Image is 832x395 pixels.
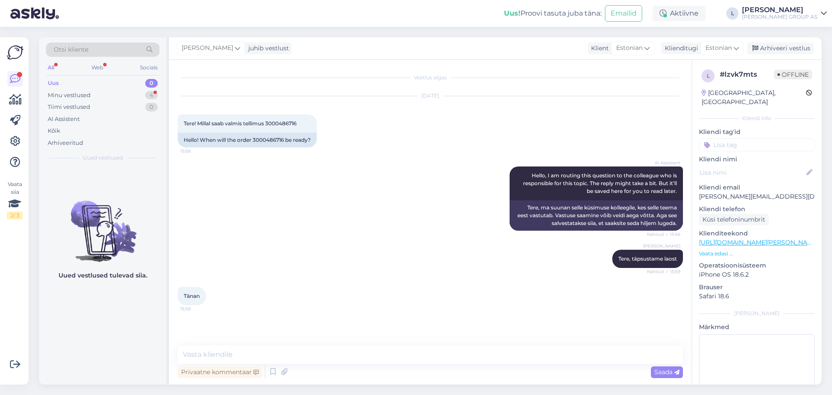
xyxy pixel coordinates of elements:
[7,180,23,219] div: Vaata siia
[647,268,680,275] span: Nähtud ✓ 15:59
[720,69,774,80] div: # lzvk7mts
[48,79,59,88] div: Uus
[7,212,23,219] div: 2 / 3
[653,6,705,21] div: Aktiivne
[747,42,814,54] div: Arhiveeri vestlus
[699,138,815,151] input: Lisa tag
[182,43,233,53] span: [PERSON_NAME]
[605,5,642,22] button: Emailid
[145,91,158,100] div: 4
[618,255,677,262] span: Tere, täpsustame laost
[54,45,88,54] span: Otsi kliente
[699,270,815,279] p: iPhone OS 18.6.2
[707,72,710,79] span: l
[178,92,683,100] div: [DATE]
[48,103,90,111] div: Tiimi vestlused
[742,7,817,13] div: [PERSON_NAME]
[39,185,166,263] img: No chats
[699,310,815,317] div: [PERSON_NAME]
[616,43,643,53] span: Estonian
[699,323,815,332] p: Märkmed
[647,231,680,238] span: Nähtud ✓ 15:56
[699,114,815,122] div: Kliendi info
[699,283,815,292] p: Brauser
[48,127,60,135] div: Kõik
[504,9,520,17] b: Uus!
[726,7,738,20] div: L
[742,7,827,20] a: [PERSON_NAME][PERSON_NAME] GROUP AS
[178,74,683,82] div: Vestlus algas
[245,44,289,53] div: juhib vestlust
[90,62,105,73] div: Web
[661,44,698,53] div: Klienditugi
[588,44,609,53] div: Klient
[699,250,815,258] p: Vaata edasi ...
[654,368,679,376] span: Saada
[699,261,815,270] p: Operatsioonisüsteem
[648,160,680,166] span: AI Assistent
[48,139,83,147] div: Arhiveeritud
[643,243,680,249] span: [PERSON_NAME]
[699,214,769,225] div: Küsi telefoninumbrit
[705,43,732,53] span: Estonian
[742,13,817,20] div: [PERSON_NAME] GROUP AS
[699,229,815,238] p: Klienditeekond
[138,62,159,73] div: Socials
[145,79,158,88] div: 0
[180,306,213,312] span: 15:59
[699,183,815,192] p: Kliendi email
[48,91,91,100] div: Minu vestlused
[523,172,678,194] span: Hello, I am routing this question to the colleague who is responsible for this topic. The reply m...
[46,62,56,73] div: All
[184,293,200,299] span: Tänan
[699,127,815,137] p: Kliendi tag'id
[699,192,815,201] p: [PERSON_NAME][EMAIL_ADDRESS][DOMAIN_NAME]
[699,205,815,214] p: Kliendi telefon
[510,200,683,231] div: Tere, ma suunan selle küsimuse kolleegile, kes selle teema eest vastutab. Vastuse saamine võib ve...
[178,366,262,378] div: Privaatne kommentaar
[145,103,158,111] div: 0
[699,292,815,301] p: Safari 18.6
[699,168,805,177] input: Lisa nimi
[178,133,317,147] div: Hello! When will the order 3000486716 be ready?
[48,115,80,124] div: AI Assistent
[504,8,601,19] div: Proovi tasuta juba täna:
[184,120,296,127] span: Tere! Millal saab valmis tellimus 3000486716
[702,88,806,107] div: [GEOGRAPHIC_DATA], [GEOGRAPHIC_DATA]
[699,155,815,164] p: Kliendi nimi
[83,154,123,162] span: Uued vestlused
[774,70,812,79] span: Offline
[58,271,147,280] p: Uued vestlused tulevad siia.
[7,44,23,61] img: Askly Logo
[180,148,213,154] span: 15:56
[699,238,819,246] a: [URL][DOMAIN_NAME][PERSON_NAME]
